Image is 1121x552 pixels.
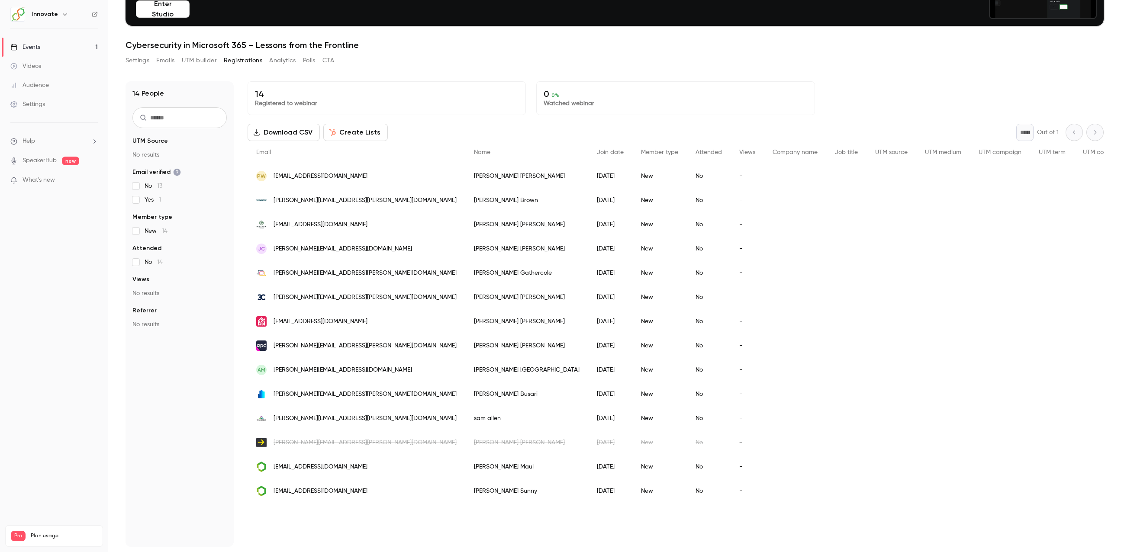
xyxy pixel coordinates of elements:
div: New [632,406,687,430]
button: Download CSV [248,124,320,141]
img: winmarkglobal.com [256,195,267,205]
p: Registered to webinar [255,99,519,108]
span: Job title [835,149,858,155]
div: No [687,430,731,455]
button: Polls [303,54,316,67]
span: UTM campaign [979,149,1021,155]
div: [PERSON_NAME] [PERSON_NAME] [465,285,588,309]
p: 14 [255,89,519,99]
img: stonemere.com [256,437,267,448]
img: 3cconsultants.co.uk [256,292,267,302]
span: Plan usage [31,533,97,539]
span: new [62,157,79,165]
p: Watched webinar [544,99,807,108]
div: [DATE] [588,212,632,237]
div: New [632,212,687,237]
div: sam allen [465,406,588,430]
span: UTM source [875,149,908,155]
button: Registrations [224,54,262,67]
img: bighand.com [256,389,267,399]
div: [DATE] [588,237,632,261]
span: No [145,182,162,190]
div: [DATE] [588,406,632,430]
div: No [687,261,731,285]
span: Attended [132,244,161,253]
div: No [687,455,731,479]
div: [PERSON_NAME] [GEOGRAPHIC_DATA] [465,358,588,382]
img: qpc.com [256,340,267,351]
div: Videos [10,62,41,71]
div: - [731,430,764,455]
span: 13 [157,183,162,189]
h1: 14 People [132,88,164,99]
button: CTA [322,54,334,67]
div: [DATE] [588,479,632,503]
div: New [632,430,687,455]
span: JC [258,245,265,253]
div: No [687,334,731,358]
span: [PERSON_NAME][EMAIL_ADDRESS][PERSON_NAME][DOMAIN_NAME] [274,269,457,278]
span: UTM Source [132,137,168,145]
span: [PERSON_NAME][EMAIL_ADDRESS][DOMAIN_NAME] [274,366,412,375]
div: New [632,261,687,285]
span: [EMAIL_ADDRESS][DOMAIN_NAME] [274,317,367,326]
div: [PERSON_NAME] Maul [465,455,588,479]
button: Settings [126,54,149,67]
a: SpeakerHub [23,156,57,165]
div: No [687,212,731,237]
p: No results [132,320,227,329]
span: [PERSON_NAME][EMAIL_ADDRESS][PERSON_NAME][DOMAIN_NAME] [274,390,457,399]
div: New [632,164,687,188]
div: New [632,382,687,406]
span: [EMAIL_ADDRESS][DOMAIN_NAME] [274,220,367,229]
span: [EMAIL_ADDRESS][DOMAIN_NAME] [274,487,367,496]
div: [PERSON_NAME] [PERSON_NAME] [465,309,588,334]
span: 14 [162,228,168,234]
button: Analytics [269,54,296,67]
img: habinteg.org.uk [256,316,267,327]
h6: Innovate [32,10,58,19]
div: [DATE] [588,164,632,188]
span: Pro [11,531,26,541]
span: Name [474,149,490,155]
span: 1 [159,197,161,203]
div: [DATE] [588,455,632,479]
span: [PERSON_NAME][EMAIL_ADDRESS][PERSON_NAME][DOMAIN_NAME] [274,293,457,302]
div: New [632,309,687,334]
div: Audience [10,81,49,90]
span: [PERSON_NAME][EMAIL_ADDRESS][DOMAIN_NAME] [274,244,412,254]
div: [PERSON_NAME] Gathercole [465,261,588,285]
div: [PERSON_NAME] [PERSON_NAME] [465,430,588,455]
div: [PERSON_NAME] [PERSON_NAME] [465,334,588,358]
img: innovate.uk.com [256,462,267,472]
h1: Cybersecurity in Microsoft 365 – Lessons from the Frontline [126,40,1104,50]
div: - [731,358,764,382]
div: [PERSON_NAME] [PERSON_NAME] [465,237,588,261]
span: [EMAIL_ADDRESS][DOMAIN_NAME] [274,172,367,181]
div: New [632,285,687,309]
p: 0 [544,89,807,99]
div: - [731,237,764,261]
span: Member type [641,149,678,155]
img: pickstockfoods.co.uk [256,219,267,230]
img: Innovate [11,7,25,21]
div: [DATE] [588,358,632,382]
span: UTM content [1083,149,1118,155]
div: - [731,406,764,430]
div: New [632,358,687,382]
div: No [687,382,731,406]
div: [DATE] [588,285,632,309]
button: Emails [156,54,174,67]
span: No [145,258,163,266]
span: [PERSON_NAME][EMAIL_ADDRESS][PERSON_NAME][DOMAIN_NAME] [274,196,457,205]
img: datatrack.com [256,268,267,278]
span: Join date [597,149,624,155]
button: Enter Studio [136,0,190,18]
p: Out of 1 [1037,128,1059,137]
span: AM [258,366,265,374]
div: [DATE] [588,309,632,334]
div: - [731,261,764,285]
div: - [731,455,764,479]
p: No results [132,289,227,298]
span: UTM term [1039,149,1066,155]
